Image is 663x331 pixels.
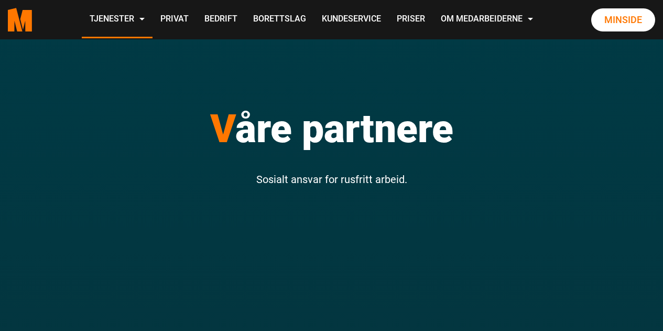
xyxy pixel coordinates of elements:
a: Kundeservice [314,1,389,38]
a: Bedrift [197,1,245,38]
a: Tjenester [82,1,153,38]
span: V [210,105,235,152]
a: Minside [591,8,655,31]
a: Priser [389,1,433,38]
p: Sosialt ansvar for rusfritt arbeid. [25,170,638,188]
h1: åre partnere [25,105,638,152]
a: Privat [153,1,197,38]
a: Om Medarbeiderne [433,1,541,38]
a: Borettslag [245,1,314,38]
